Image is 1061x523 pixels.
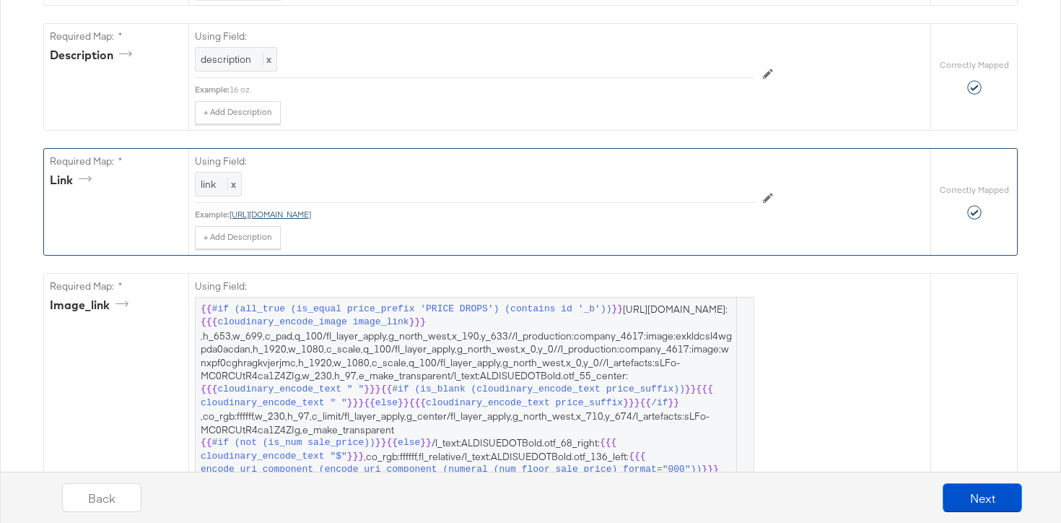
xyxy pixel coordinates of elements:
span: {{{ [201,383,217,397]
span: }}} [364,383,380,397]
span: }} [398,397,409,410]
div: description [50,47,137,64]
span: else [375,397,398,410]
span: cloudinary_encode_text price_suffix [426,397,623,410]
span: }}} [409,316,426,329]
span: cloudinary_encode_text " " [217,383,364,397]
span: {{ [201,303,212,316]
span: x [263,53,271,66]
div: 16 oz. [230,84,754,95]
span: }}} [623,397,639,410]
span: }}} [347,450,364,464]
span: description [201,53,251,66]
span: cloudinary_encode_image image_link [217,316,409,329]
span: {{{ [629,450,645,464]
span: else [398,436,420,450]
div: image_link [50,297,134,314]
span: {{ [386,436,398,450]
span: {{ [381,383,393,397]
span: link [201,178,216,191]
label: Required Map: * [50,155,183,168]
span: {{{ [600,436,616,450]
button: + Add Description [195,101,281,124]
span: cloudinary_encode_text "$" [201,450,347,464]
span: {{ [201,436,212,450]
span: cloudinary_encode_text " " [201,397,347,410]
label: Correctly Mapped [940,184,1009,196]
span: }} [375,436,387,450]
div: Example: [195,209,230,220]
span: {{ [364,397,375,410]
span: }} [685,383,697,397]
span: #if (all_true (is_equal price_prefix 'PRICE DROPS') (contains id '_b')) [212,303,612,316]
button: Back [62,483,141,512]
label: Using Field: [195,280,754,293]
label: Using Field: [195,155,754,168]
span: #if (is_blank (cloudinary_encode_text price_suffix)) [392,383,685,397]
label: Required Map: * [50,280,183,293]
label: Required Map: * [50,30,183,43]
button: + Add Description [195,226,281,249]
div: link [50,172,97,189]
span: /if [651,397,668,410]
label: Using Field: [195,30,754,43]
span: }} [668,397,680,410]
span: }} [420,436,432,450]
a: [URL][DOMAIN_NAME] [230,209,311,220]
span: }} [612,303,624,316]
label: Correctly Mapped [940,59,1009,71]
span: {{{ [409,397,426,410]
span: x [227,178,236,191]
span: {{ [640,397,652,410]
div: Example: [195,84,230,95]
span: {{{ [201,316,217,329]
button: Next [943,483,1022,512]
span: }}} [347,397,364,410]
span: #if (not (is_num sale_price)) [212,436,375,450]
span: {{{ [697,383,713,397]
